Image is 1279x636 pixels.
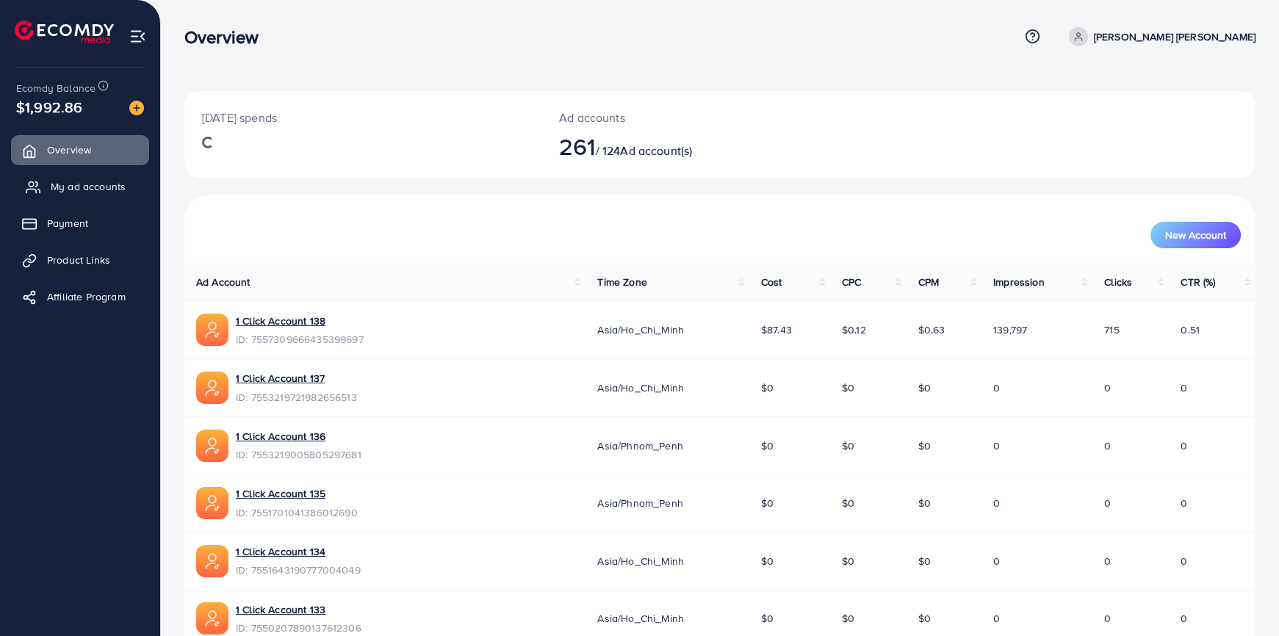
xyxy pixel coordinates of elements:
[993,496,1000,510] span: 0
[1104,438,1111,453] span: 0
[236,563,361,577] span: ID: 7551643190777004049
[993,611,1000,626] span: 0
[842,554,854,568] span: $0
[1150,222,1241,248] button: New Account
[236,429,325,444] a: 1 Click Account 136
[236,314,325,328] a: 1 Click Account 138
[620,142,692,159] span: Ad account(s)
[1181,554,1187,568] span: 0
[918,275,939,289] span: CPM
[236,505,358,520] span: ID: 7551701041386012690
[16,96,82,118] span: $1,992.86
[16,81,96,95] span: Ecomdy Balance
[761,322,792,337] span: $87.43
[761,611,774,626] span: $0
[1094,28,1255,46] p: [PERSON_NAME] [PERSON_NAME]
[1181,611,1187,626] span: 0
[842,322,866,337] span: $0.12
[993,554,1000,568] span: 0
[47,216,88,231] span: Payment
[1181,275,1215,289] span: CTR (%)
[11,172,149,201] a: My ad accounts
[559,109,792,126] p: Ad accounts
[993,275,1045,289] span: Impression
[1165,230,1226,240] span: New Account
[1104,380,1111,395] span: 0
[129,28,146,45] img: menu
[918,380,931,395] span: $0
[597,554,684,568] span: Asia/Ho_Chi_Minh
[597,275,646,289] span: Time Zone
[597,322,684,337] span: Asia/Ho_Chi_Minh
[196,487,228,519] img: ic-ads-acc.e4c84228.svg
[842,611,854,626] span: $0
[196,314,228,346] img: ic-ads-acc.e4c84228.svg
[236,447,361,462] span: ID: 7553219005805297681
[1104,554,1111,568] span: 0
[993,438,1000,453] span: 0
[196,275,251,289] span: Ad Account
[1181,380,1187,395] span: 0
[196,372,228,404] img: ic-ads-acc.e4c84228.svg
[47,253,110,267] span: Product Links
[993,322,1027,337] span: 139,797
[236,486,325,501] a: 1 Click Account 135
[129,101,144,115] img: image
[761,380,774,395] span: $0
[597,380,684,395] span: Asia/Ho_Chi_Minh
[761,438,774,453] span: $0
[1181,322,1200,337] span: 0.51
[842,275,861,289] span: CPC
[918,438,931,453] span: $0
[993,380,1000,395] span: 0
[918,611,931,626] span: $0
[184,26,270,48] h3: Overview
[842,438,854,453] span: $0
[842,380,854,395] span: $0
[1181,496,1187,510] span: 0
[1063,27,1255,46] a: [PERSON_NAME] [PERSON_NAME]
[51,179,126,194] span: My ad accounts
[761,496,774,510] span: $0
[1104,275,1132,289] span: Clicks
[11,245,149,275] a: Product Links
[597,496,682,510] span: Asia/Phnom_Penh
[559,132,792,160] h2: / 124
[236,544,325,559] a: 1 Click Account 134
[559,129,595,163] span: 261
[1104,496,1111,510] span: 0
[236,602,325,617] a: 1 Click Account 133
[196,602,228,635] img: ic-ads-acc.e4c84228.svg
[761,554,774,568] span: $0
[918,322,945,337] span: $0.63
[47,142,91,157] span: Overview
[597,611,684,626] span: Asia/Ho_Chi_Minh
[47,289,126,304] span: Affiliate Program
[11,282,149,311] a: Affiliate Program
[1181,438,1187,453] span: 0
[11,209,149,238] a: Payment
[1104,611,1111,626] span: 0
[1104,322,1119,337] span: 715
[236,390,357,405] span: ID: 7553219721982656513
[236,332,364,347] span: ID: 7557309666435399697
[15,21,114,43] img: logo
[842,496,854,510] span: $0
[236,371,325,386] a: 1 Click Account 137
[196,545,228,577] img: ic-ads-acc.e4c84228.svg
[597,438,682,453] span: Asia/Phnom_Penh
[202,109,524,126] p: [DATE] spends
[196,430,228,462] img: ic-ads-acc.e4c84228.svg
[918,554,931,568] span: $0
[11,135,149,165] a: Overview
[918,496,931,510] span: $0
[761,275,782,289] span: Cost
[236,621,361,635] span: ID: 7550207890137612306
